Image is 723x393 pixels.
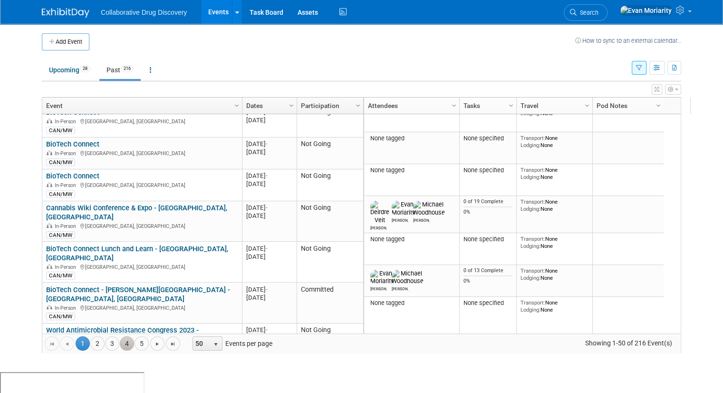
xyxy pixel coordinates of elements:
span: In-Person [55,150,79,157]
img: Evan Moriarity [620,5,672,16]
span: - [266,286,268,293]
span: Column Settings [655,102,662,109]
img: In-Person Event [47,223,52,228]
a: 2 [90,336,105,351]
div: None None [521,135,589,148]
span: Showing 1-50 of 216 Event(s) [576,336,681,350]
span: Collaborative Drug Discovery [101,9,187,16]
img: Michael Woodhouse [413,201,445,216]
a: Pod Notes [597,98,657,114]
span: 50 [193,337,209,350]
td: Not Going [297,169,363,201]
span: Column Settings [233,102,241,109]
div: 0% [463,278,513,285]
img: In-Person Event [47,305,52,310]
a: Column Settings [654,98,664,112]
a: Event [46,98,236,114]
div: CAN/MW [46,127,75,134]
span: Go to the previous page [63,340,71,348]
a: 5 [135,336,149,351]
span: Lodging: [521,275,540,281]
span: Lodging: [521,243,540,249]
div: None specified [463,299,513,307]
div: CAN/MW [46,158,75,166]
img: Deirdre Veit [370,201,389,224]
div: Evan Moriarity [392,216,408,223]
span: Column Settings [288,102,295,109]
span: Column Settings [507,102,515,109]
span: Transport: [521,267,545,274]
div: [GEOGRAPHIC_DATA], [GEOGRAPHIC_DATA] [46,222,238,230]
a: Past216 [99,61,141,79]
div: [DATE] [246,172,292,180]
span: Search [577,9,598,16]
a: Column Settings [232,98,242,112]
span: Transport: [521,299,545,306]
span: - [266,140,268,147]
div: [DATE] [246,285,292,294]
span: Transport: [521,135,545,141]
div: None None [521,267,589,281]
img: Michael Woodhouse [392,270,424,285]
a: Go to the next page [150,336,164,351]
span: In-Person [55,182,79,188]
div: [GEOGRAPHIC_DATA], [GEOGRAPHIC_DATA] [46,181,238,189]
a: Dates [246,98,290,114]
img: In-Person Event [47,182,52,187]
span: - [266,326,268,334]
td: Not Going [297,201,363,242]
div: None tagged [368,299,456,307]
div: None tagged [368,135,456,142]
div: CAN/MW [46,231,75,239]
div: Deirdre Veit [370,224,387,230]
span: Go to the first page [48,340,56,348]
td: Not Going [297,106,363,138]
div: 0% [463,209,513,216]
div: 0 of 13 Complete [463,267,513,274]
span: Go to the last page [169,340,177,348]
div: [DATE] [246,212,292,220]
div: CAN/MW [46,190,75,198]
div: None None [521,299,589,313]
a: Attendees [368,98,453,114]
span: Lodging: [521,306,540,313]
div: [DATE] [246,204,292,212]
a: Go to the first page [45,336,59,351]
span: Transport: [521,236,545,242]
div: Evan Moriarity [370,285,387,291]
div: [GEOGRAPHIC_DATA], [GEOGRAPHIC_DATA] [46,304,238,312]
span: Column Settings [583,102,591,109]
div: None None [521,236,589,249]
a: BioTech Connect - [PERSON_NAME][GEOGRAPHIC_DATA] - [GEOGRAPHIC_DATA], [GEOGRAPHIC_DATA] [46,285,230,303]
span: Column Settings [354,102,362,109]
div: [GEOGRAPHIC_DATA], [GEOGRAPHIC_DATA] [46,149,238,157]
div: [DATE] [246,148,292,156]
span: 216 [121,65,134,72]
span: In-Person [55,264,79,270]
span: In-Person [55,118,79,125]
span: 1 [76,336,90,351]
div: [DATE] [246,116,292,124]
a: Participation [301,98,357,114]
span: Transport: [521,198,545,205]
a: Column Settings [449,98,460,112]
a: Search [564,4,607,21]
td: Not Going [297,324,363,364]
div: CAN/MW [46,272,75,279]
button: Add Event [42,33,89,50]
a: Column Settings [353,98,364,112]
span: In-Person [55,223,79,229]
div: None tagged [368,167,456,174]
a: How to sync to an external calendar... [575,37,681,44]
span: Transport: [521,167,545,173]
div: None specified [463,135,513,142]
span: - [266,245,268,252]
a: Column Settings [582,98,593,112]
span: 28 [80,65,90,72]
div: None None [521,198,589,212]
img: Evan Moriarity [370,270,394,285]
td: Not Going [297,242,363,283]
div: [DATE] [246,140,292,148]
div: None specified [463,236,513,243]
a: 3 [105,336,119,351]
